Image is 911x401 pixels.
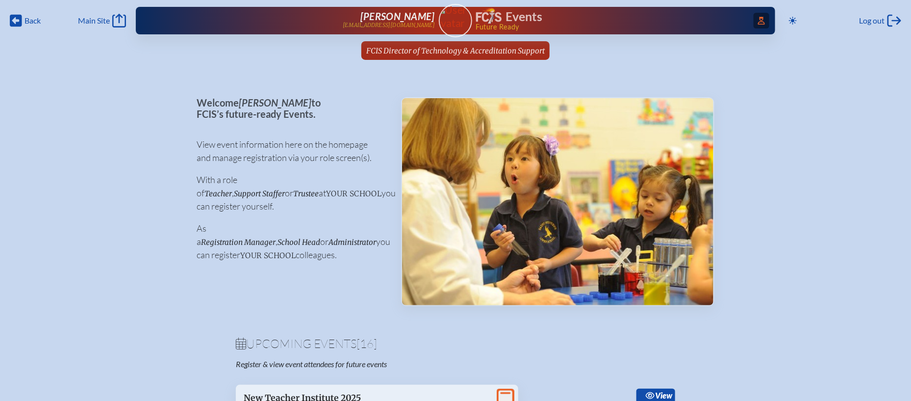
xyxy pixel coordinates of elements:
a: User Avatar [439,4,472,37]
span: your school [240,251,296,260]
p: View event information here on the homepage and manage registration via your role screen(s). [197,138,385,164]
span: Back [25,16,41,26]
span: Trustee [293,189,319,198]
a: FCIS Director of Technology & Accreditation Support [362,41,549,60]
span: Log out [860,16,885,26]
span: [PERSON_NAME] [239,97,311,108]
span: Registration Manager [201,238,276,247]
span: FCIS Director of Technology & Accreditation Support [366,46,545,55]
span: School Head [278,238,320,247]
a: [PERSON_NAME][EMAIL_ADDRESS][DOMAIN_NAME] [167,11,435,30]
img: Events [402,98,713,305]
a: Main Site [78,14,126,27]
span: [PERSON_NAME] [360,10,435,22]
p: As a , or you can register colleagues. [197,222,385,262]
span: Main Site [78,16,110,26]
span: Future Ready [476,24,744,30]
span: Teacher [204,189,232,198]
span: your school [326,189,381,198]
span: [16] [356,336,377,351]
span: Support Staffer [234,189,285,198]
p: [EMAIL_ADDRESS][DOMAIN_NAME] [343,22,435,28]
span: view [656,391,673,400]
h1: Upcoming Events [236,338,675,349]
span: Administrator [329,238,376,247]
p: With a role of , or at you can register yourself. [197,173,385,213]
p: Register & view event attendees for future events [236,359,495,369]
p: Welcome to FCIS’s future-ready Events. [197,97,385,119]
img: User Avatar [434,3,476,29]
div: FCIS Events — Future ready [476,8,744,30]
